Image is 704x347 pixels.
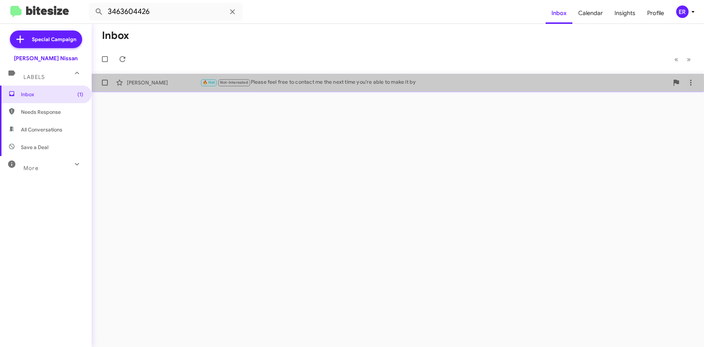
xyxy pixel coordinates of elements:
span: All Conversations [21,126,62,133]
input: Search [89,3,243,21]
button: Previous [670,52,683,67]
div: [PERSON_NAME] Nissan [14,55,78,62]
a: Insights [609,3,641,24]
span: » [687,55,691,64]
nav: Page navigation example [670,52,695,67]
a: Inbox [546,3,572,24]
span: Save a Deal [21,144,48,151]
span: Needs Response [21,108,83,116]
div: [PERSON_NAME] [127,79,200,86]
h1: Inbox [102,30,129,41]
span: Labels [23,74,45,80]
span: Inbox [21,91,83,98]
button: Next [682,52,695,67]
div: ER [676,6,689,18]
button: ER [670,6,696,18]
span: Special Campaign [32,36,76,43]
span: « [674,55,678,64]
span: 🔥 Hot [203,80,215,85]
a: Calendar [572,3,609,24]
span: (1) [77,91,83,98]
div: Please feel free to contact me the next time you're able to make it by [200,78,669,87]
a: Profile [641,3,670,24]
span: Not-Interested [220,80,248,85]
span: More [23,165,38,171]
a: Special Campaign [10,30,82,48]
